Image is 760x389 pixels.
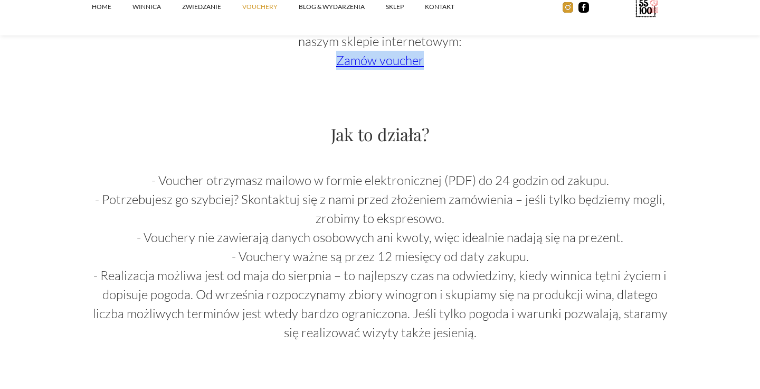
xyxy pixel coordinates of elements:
h3: Jak to działa? [92,123,668,145]
p: - Voucher otrzymasz mailowo w formie elektronicznej (PDF) do 24 godzin od zakupu. - Potrzebujesz ... [92,171,668,342]
a: Zamów voucher [336,52,424,68]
